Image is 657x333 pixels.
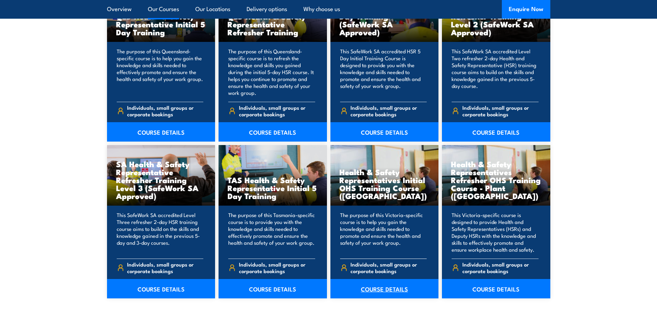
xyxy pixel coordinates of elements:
[239,104,315,117] span: Individuals, small groups or corporate bookings
[330,122,439,142] a: COURSE DETAILS
[219,279,327,298] a: COURSE DETAILS
[228,12,318,36] h3: QLD Health & Safety Representative Refresher Training
[340,48,427,96] p: This SafeWork SA accredited HSR 5 Day Initial Training Course is designed to provide you with the...
[452,211,539,253] p: This Victoria-specific course is designed to provide Health and Safety Representatives (HSRs) and...
[116,12,206,36] h3: QLD Health & Safety Representative Initial 5 Day Training
[339,168,430,200] h3: Health & Safety Representatives Initial OHS Training Course ([GEOGRAPHIC_DATA])
[330,279,439,298] a: COURSE DETAILS
[350,104,427,117] span: Individuals, small groups or corporate bookings
[462,104,539,117] span: Individuals, small groups or corporate bookings
[228,176,318,200] h3: TAS Health & Safety Representative Initial 5 Day Training
[228,48,315,96] p: The purpose of this Queensland-specific course is to refresh the knowledge and skills you gained ...
[116,160,206,200] h3: SA Health & Safety Representative Refresher Training Level 3 (SafeWork SA Approved)
[107,122,215,142] a: COURSE DETAILS
[228,211,315,253] p: The purpose of this Tasmania-specific course is to provide you with the knowledge and skills need...
[239,261,315,274] span: Individuals, small groups or corporate bookings
[117,48,204,96] p: The purpose of this Queensland-specific course is to help you gain the knowledge and skills neede...
[442,279,550,298] a: COURSE DETAILS
[107,279,215,298] a: COURSE DETAILS
[452,48,539,96] p: This SafeWork SA accredited Level Two refresher 2-day Health and Safety Representative (HSR) trai...
[442,122,550,142] a: COURSE DETAILS
[219,122,327,142] a: COURSE DETAILS
[462,261,539,274] span: Individuals, small groups or corporate bookings
[127,104,203,117] span: Individuals, small groups or corporate bookings
[350,261,427,274] span: Individuals, small groups or corporate bookings
[451,160,541,200] h3: Health & Safety Representatives Refresher OHS Training Course - Plant ([GEOGRAPHIC_DATA])
[117,211,204,253] p: This SafeWork SA accredited Level Three refresher 2-day HSR training course aims to build on the ...
[340,211,427,253] p: The purpose of this Victoria-specific course is to help you gain the knowledge and skills needed ...
[127,261,203,274] span: Individuals, small groups or corporate bookings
